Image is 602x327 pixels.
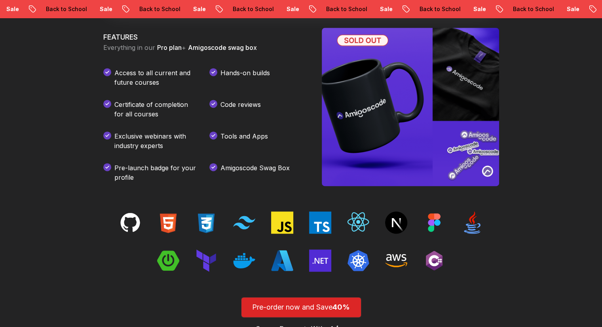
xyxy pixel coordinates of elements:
[423,249,445,272] img: techs tacks
[157,249,179,272] img: techs tacks
[103,43,303,52] p: Everything in our +
[220,163,290,182] p: Amigoscode Swag Box
[423,211,445,234] img: techs tacks
[114,68,197,87] p: Access to all current and future courses
[195,211,217,234] img: techs tacks
[461,211,483,234] img: techs tacks
[233,211,255,234] img: techs tacks
[320,5,374,13] p: Back to School
[195,249,217,272] img: techs tacks
[188,44,257,51] span: Amigoscode swag box
[114,131,197,150] p: Exclusive webinars with industry experts
[374,5,399,13] p: Sale
[157,211,179,234] img: techs tacks
[251,302,352,313] p: Pre-order now and Save
[103,32,303,43] h3: FEATURES
[187,5,212,13] p: Sale
[309,211,331,234] img: techs tacks
[413,5,467,13] p: Back to School
[467,5,492,13] p: Sale
[347,249,369,272] img: techs tacks
[271,211,293,234] img: techs tacks
[347,211,369,234] img: techs tacks
[226,5,280,13] p: Back to School
[133,5,187,13] p: Back to School
[271,249,293,272] img: techs tacks
[114,163,197,182] p: Pre-launch badge for your profile
[332,303,350,311] span: 40%
[220,68,270,87] p: Hands-on builds
[40,5,93,13] p: Back to School
[507,5,560,13] p: Back to School
[385,249,407,272] img: techs tacks
[114,100,197,119] p: Certificate of completion for all courses
[220,131,268,150] p: Tools and Apps
[560,5,586,13] p: Sale
[233,249,255,272] img: techs tacks
[322,28,499,186] img: Amigoscode SwagBox
[93,5,119,13] p: Sale
[119,211,141,234] img: techs tacks
[280,5,306,13] p: Sale
[220,100,261,119] p: Code reviews
[157,44,182,51] span: Pro plan
[385,211,407,234] img: techs tacks
[309,249,331,272] img: techs tacks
